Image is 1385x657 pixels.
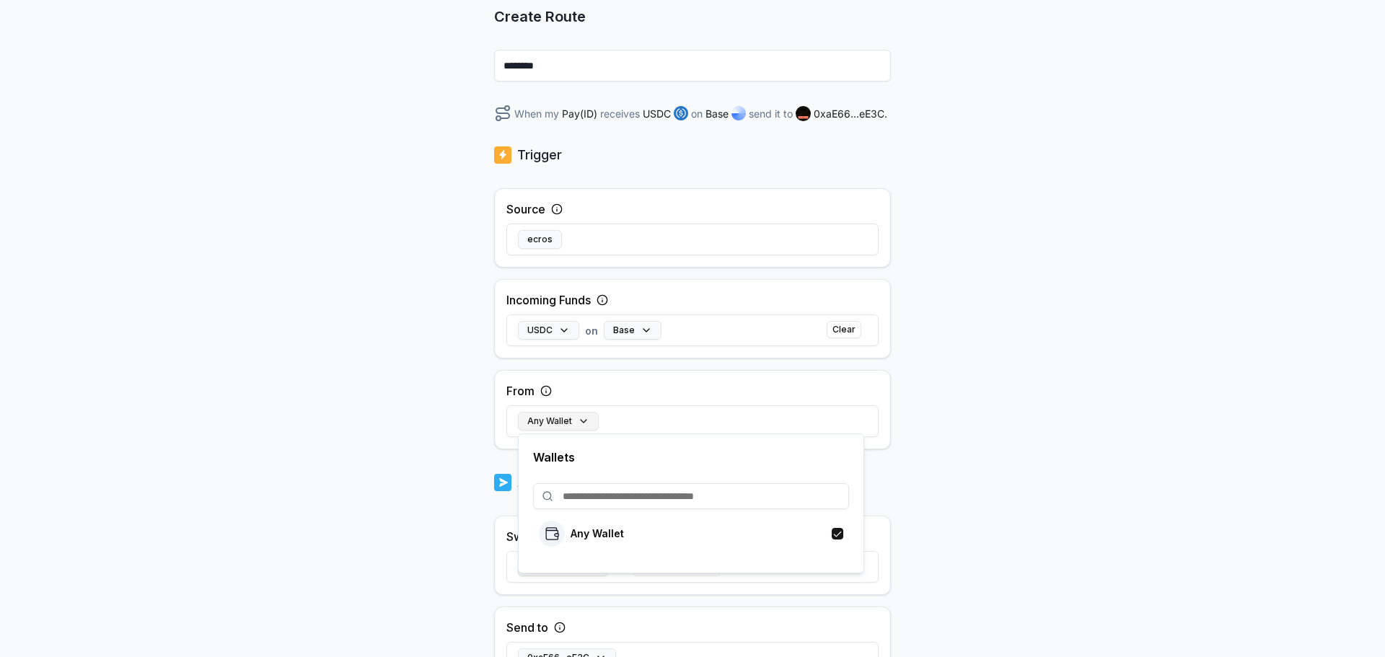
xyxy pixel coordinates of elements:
label: Send to [506,619,548,636]
p: Create Route [494,6,891,27]
p: Wallets [533,449,849,466]
div: Any Wallet [518,433,864,573]
div: When my receives on send it to [494,105,891,122]
span: Base [705,106,729,121]
span: 0xaE66...eE3C . [814,106,887,121]
span: Pay(ID) [562,106,597,121]
p: Any Wallet [571,528,624,539]
p: Action [517,472,558,493]
button: Any Wallet [518,412,599,431]
button: Base [604,321,661,340]
button: Clear [827,321,861,338]
button: USDC [518,321,579,340]
img: logo [539,521,565,547]
label: Swap to [506,528,550,545]
span: USDC [643,106,671,121]
label: From [506,382,535,400]
p: Trigger [517,145,562,165]
label: Source [506,200,545,218]
button: ecros [518,230,562,249]
img: logo [731,106,746,120]
img: logo [494,145,511,165]
span: on [585,323,598,338]
img: logo [674,106,688,120]
label: Incoming Funds [506,291,591,309]
img: logo [494,472,511,493]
